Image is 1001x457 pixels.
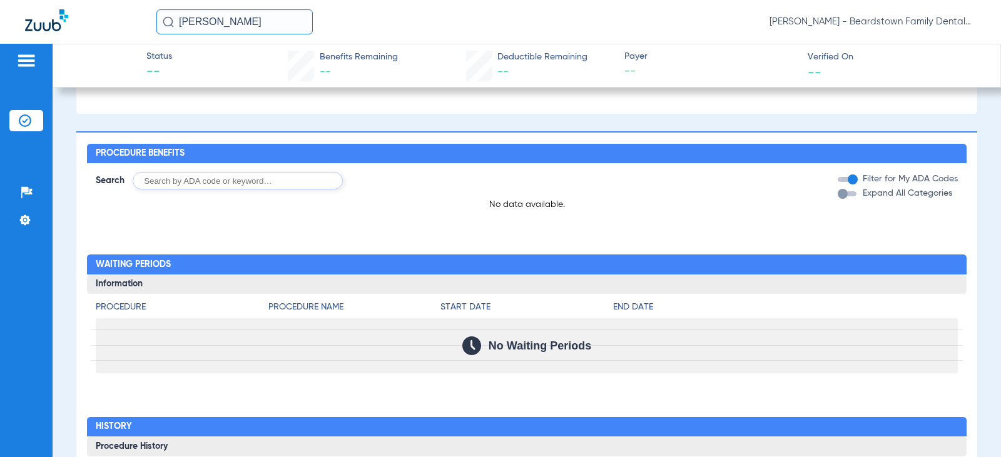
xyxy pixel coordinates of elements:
h4: End Date [613,301,958,314]
h2: Procedure Benefits [87,144,966,164]
img: Zuub Logo [25,9,68,31]
h4: Procedure Name [268,301,440,314]
span: -- [808,65,821,78]
span: [PERSON_NAME] - Beardstown Family Dental [770,16,976,28]
p: No data available. [87,198,966,211]
h4: Procedure [96,301,268,314]
span: Search [96,174,124,187]
img: Search Icon [163,16,174,28]
img: Calendar [462,336,481,355]
app-breakdown-title: End Date [613,301,958,318]
span: Verified On [808,51,980,64]
span: -- [320,66,331,78]
label: Filter for My ADA Codes [860,173,958,186]
app-breakdown-title: Start Date [440,301,612,318]
app-breakdown-title: Procedure Name [268,301,440,318]
span: -- [146,64,172,81]
h4: Start Date [440,301,612,314]
span: Deductible Remaining [497,51,587,64]
h2: History [87,417,966,437]
h2: Waiting Periods [87,254,966,274]
span: Benefits Remaining [320,51,398,64]
h3: Procedure History [87,436,966,456]
input: Search for patients [156,9,313,34]
span: Payer [624,50,797,63]
span: No Waiting Periods [489,339,591,352]
span: Status [146,50,172,63]
img: hamburger-icon [16,53,36,68]
span: -- [624,64,797,79]
app-breakdown-title: Procedure [96,301,268,318]
input: Search by ADA code or keyword… [133,172,343,189]
span: -- [497,66,509,78]
h3: Information [87,274,966,294]
span: Expand All Categories [863,189,952,198]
